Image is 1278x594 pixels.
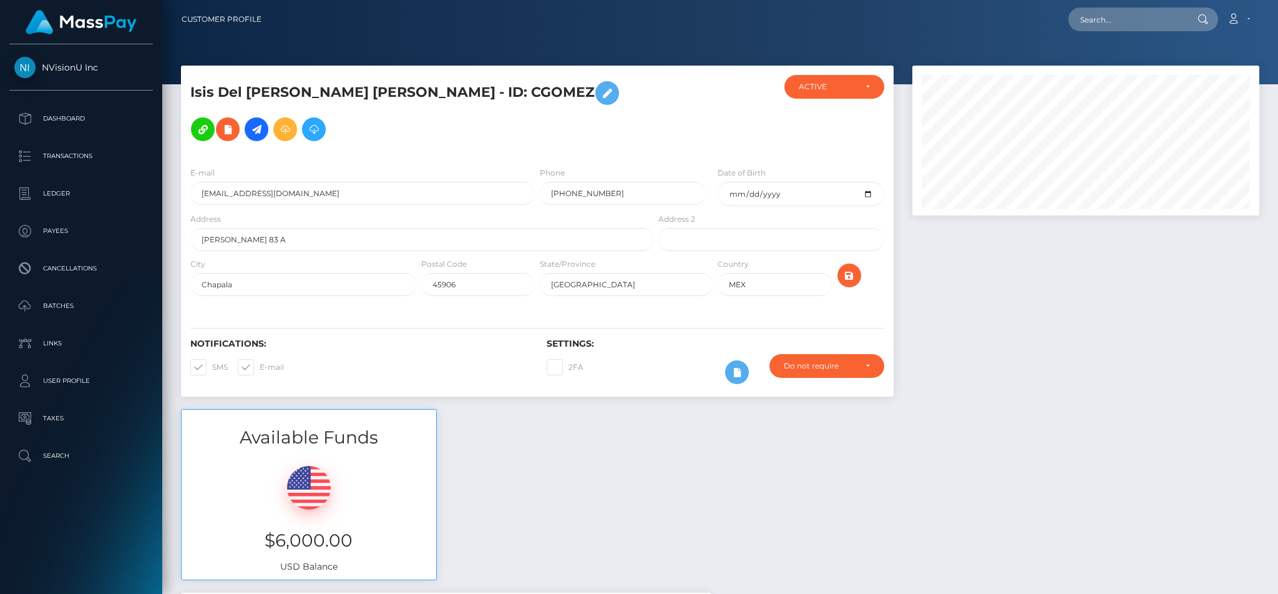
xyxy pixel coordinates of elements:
a: Taxes [9,403,153,434]
h6: Settings: [547,339,884,349]
h6: Notifications: [190,339,528,349]
p: Transactions [14,147,148,166]
a: Initiate Payout [245,117,268,141]
span: NVisionU Inc [9,62,153,73]
label: Phone [540,167,565,179]
label: SMS [190,359,228,375]
a: Transactions [9,141,153,172]
a: Batches [9,290,153,322]
button: ACTIVE [784,75,884,99]
p: User Profile [14,372,148,390]
a: Customer Profile [182,6,261,32]
a: Payees [9,215,153,247]
p: Ledger [14,184,148,203]
a: Cancellations [9,253,153,284]
a: Ledger [9,178,153,209]
a: Search [9,440,153,472]
button: Do not require [769,354,884,378]
img: MassPay Logo [26,10,137,34]
input: Search... [1068,7,1186,31]
p: Links [14,334,148,353]
h3: $6,000.00 [191,528,427,553]
p: Taxes [14,409,148,428]
label: Address 2 [658,214,695,225]
label: 2FA [547,359,583,375]
p: Batches [14,297,148,315]
label: Address [190,214,221,225]
p: Cancellations [14,259,148,278]
label: Country [718,259,749,270]
p: Dashboard [14,109,148,128]
a: Dashboard [9,103,153,134]
label: State/Province [540,259,595,270]
div: Do not require [784,361,856,371]
img: NVisionU Inc [14,57,36,78]
label: Date of Birth [718,167,766,179]
a: User Profile [9,365,153,397]
label: Postal Code [421,259,467,270]
div: USD Balance [182,450,436,580]
img: USD.png [287,466,331,510]
a: Links [9,328,153,359]
h5: Isis Del [PERSON_NAME] [PERSON_NAME] - ID: CGOMEZ [190,75,646,147]
label: E-mail [190,167,215,179]
label: City [190,259,205,270]
label: E-mail [238,359,284,375]
h3: Available Funds [182,425,436,450]
p: Payees [14,222,148,240]
div: ACTIVE [799,82,856,92]
p: Search [14,447,148,465]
